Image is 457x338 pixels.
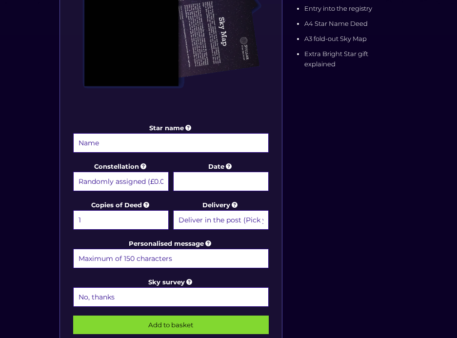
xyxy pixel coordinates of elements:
a: Sky survey [148,278,194,286]
li: A3 fold-out Sky Map [304,34,398,44]
li: A4 Star Name Deed [304,19,398,29]
label: Copies of Deed [73,200,169,231]
select: Delivery [173,210,269,230]
select: Sky survey [73,287,269,307]
label: Constellation [73,161,169,193]
input: Date [173,172,269,191]
input: Add to basket [73,316,269,334]
label: Personalised message [73,239,269,270]
li: Extra Bright Star gift explained [304,49,398,69]
label: Date [173,161,269,193]
select: Constellation [73,172,169,191]
input: Star name [73,133,269,153]
select: Copies of Deed [73,210,169,230]
li: Entry into the registry [304,3,398,14]
label: Star name [73,123,269,154]
input: Personalised message [73,249,269,268]
label: Delivery [173,200,269,231]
